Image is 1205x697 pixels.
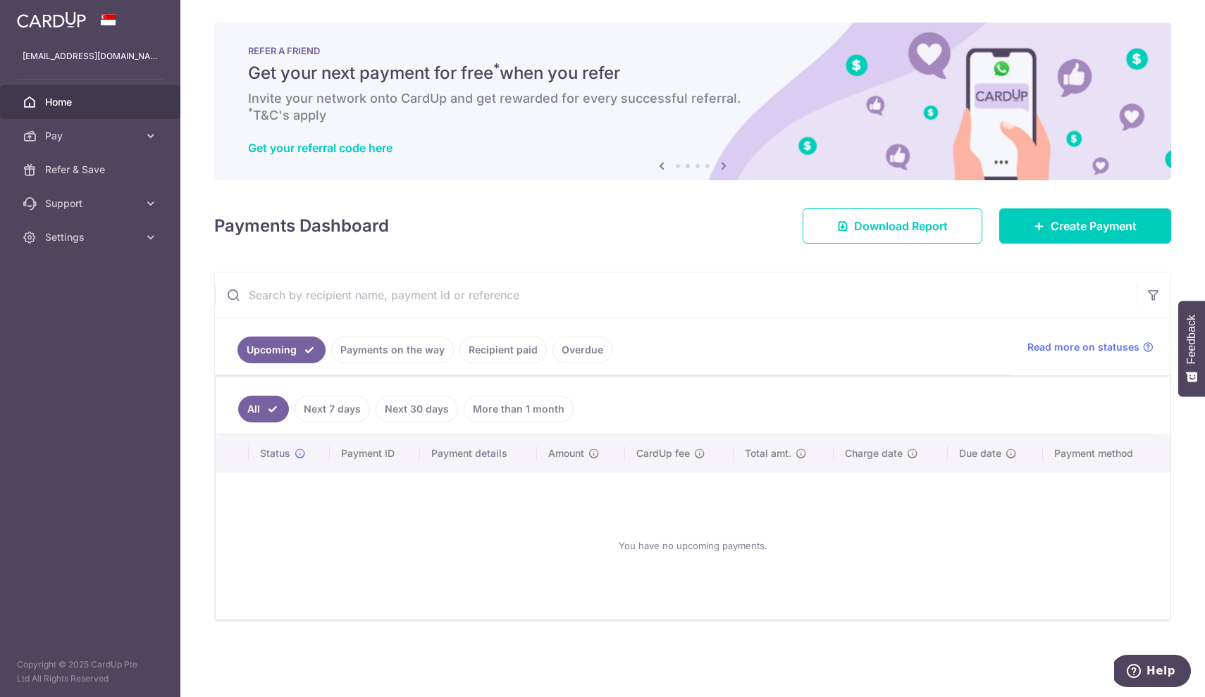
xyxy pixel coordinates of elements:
span: Pay [45,129,138,143]
a: More than 1 month [464,396,574,422]
span: Amount [548,446,584,460]
span: Feedback [1185,315,1198,364]
h4: Payments Dashboard [214,213,389,239]
a: Upcoming [237,337,326,363]
th: Payment details [420,435,537,472]
iframe: Opens a widget where you can find more information [1114,655,1191,690]
a: Overdue [552,337,612,363]
a: Create Payment [999,208,1171,244]
span: Refer & Save [45,163,138,177]
button: Feedback - Show survey [1178,301,1205,396]
a: Next 30 days [376,396,458,422]
a: All [238,396,289,422]
a: Download Report [803,208,982,244]
a: Payments on the way [331,337,454,363]
a: Next 7 days [295,396,370,422]
p: [EMAIL_ADDRESS][DOMAIN_NAME] [23,49,158,63]
span: Support [45,196,138,211]
a: Recipient paid [459,337,547,363]
span: Create Payment [1051,218,1137,234]
p: REFER A FRIEND [248,45,1137,56]
span: CardUp fee [636,446,690,460]
img: CardUp [17,11,86,28]
span: Due date [959,446,1001,460]
input: Search by recipient name, payment id or reference [215,272,1137,318]
h5: Get your next payment for free when you refer [248,62,1137,84]
img: RAF banner [214,23,1171,180]
th: Payment ID [330,435,420,472]
h6: Invite your network onto CardUp and get rewarded for every successful referral. T&C's apply [248,90,1137,124]
a: Read more on statuses [1027,340,1154,354]
span: Charge date [845,446,903,460]
span: Status [260,446,290,460]
div: You have no upcoming payments. [233,484,1153,608]
span: Read more on statuses [1027,340,1139,354]
span: Settings [45,230,138,244]
span: Total amt. [745,446,791,460]
th: Payment method [1043,435,1170,472]
a: Get your referral code here [248,141,393,155]
span: Home [45,95,138,109]
span: Download Report [854,218,948,234]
